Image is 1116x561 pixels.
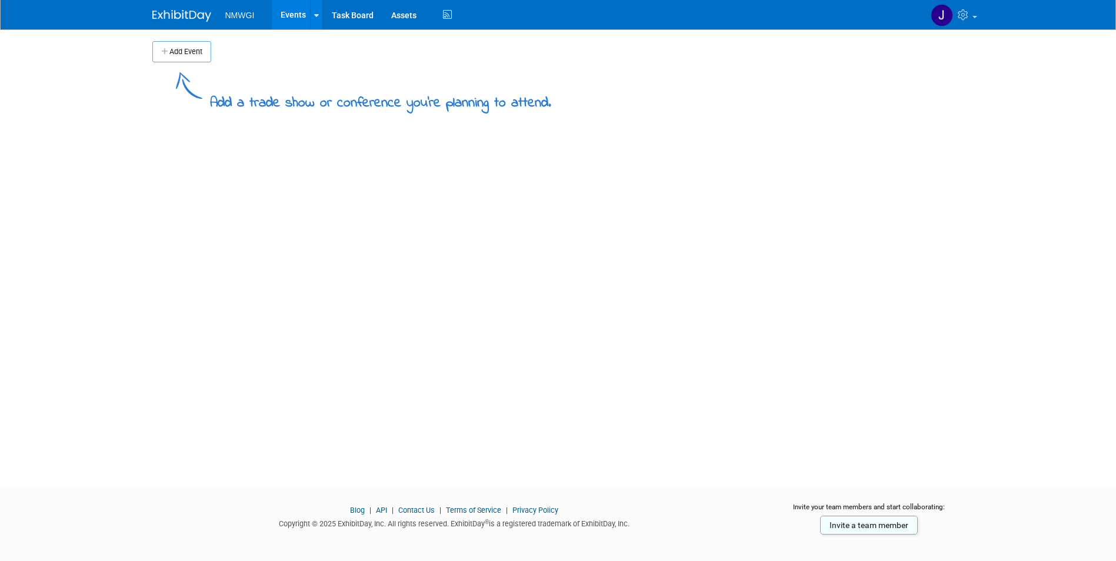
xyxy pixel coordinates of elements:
[774,502,964,520] div: Invite your team members and start collaborating:
[152,10,211,22] img: ExhibitDay
[225,11,255,20] span: NMWGI
[437,506,444,515] span: |
[350,506,365,515] a: Blog
[503,506,511,515] span: |
[485,519,489,525] sup: ®
[820,516,918,535] a: Invite a team member
[152,41,211,62] button: Add Event
[367,506,374,515] span: |
[446,506,501,515] a: Terms of Service
[398,506,435,515] a: Contact Us
[376,506,387,515] a: API
[389,506,397,515] span: |
[210,85,551,113] div: Add a trade show or conference you're planning to attend.
[512,506,558,515] a: Privacy Policy
[931,4,953,26] img: Jenny Rowland
[152,516,757,529] div: Copyright © 2025 ExhibitDay, Inc. All rights reserved. ExhibitDay is a registered trademark of Ex...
